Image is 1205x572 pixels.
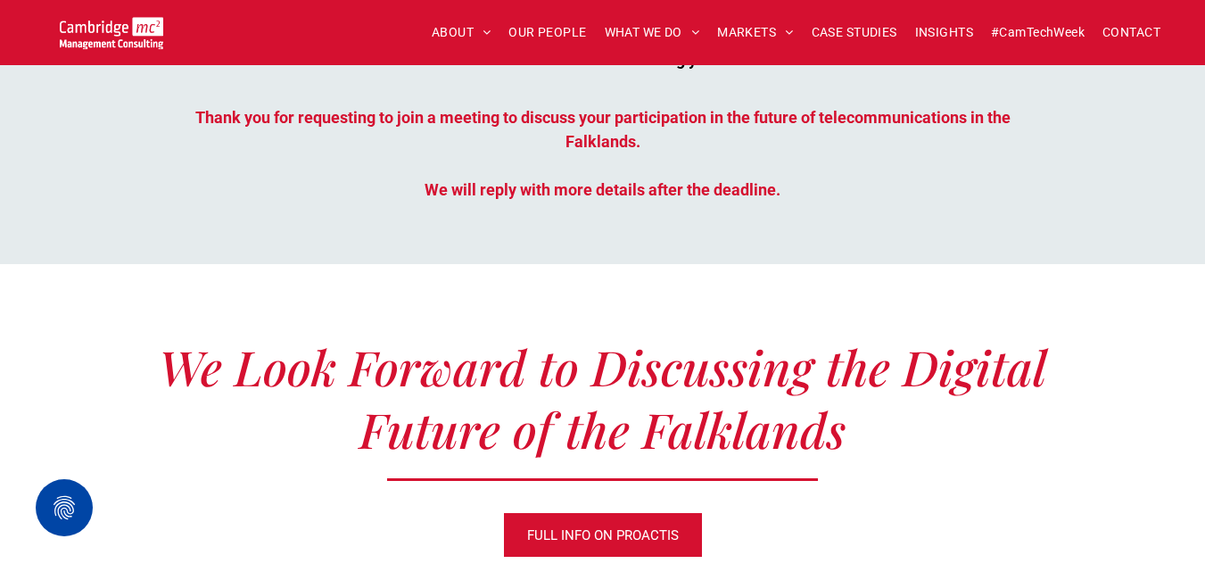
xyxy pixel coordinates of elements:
a: FULL INFO ON PROACTIS [503,512,703,558]
a: CONTACT [1094,19,1169,46]
span: We will reply with more details after the deadline. [425,180,780,199]
span: FULL INFO ON PROACTIS [527,513,679,558]
a: OUR PEOPLE [499,19,595,46]
strong: We look forward to meeting you. [486,50,719,69]
a: MARKETS [708,19,802,46]
a: #CamTechWeek [982,19,1094,46]
a: CASE STUDIES [803,19,906,46]
a: WHAT WE DO [596,19,709,46]
a: INSIGHTS [906,19,982,46]
img: Cambridge MC Logo [60,17,163,49]
a: ABOUT [423,19,500,46]
span: Thank you for requesting to join a meeting to discuss your participation in the future of telecom... [195,108,1011,151]
span: We Look Forward to Discussing the Digital Future of the Falklands [159,335,1046,461]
